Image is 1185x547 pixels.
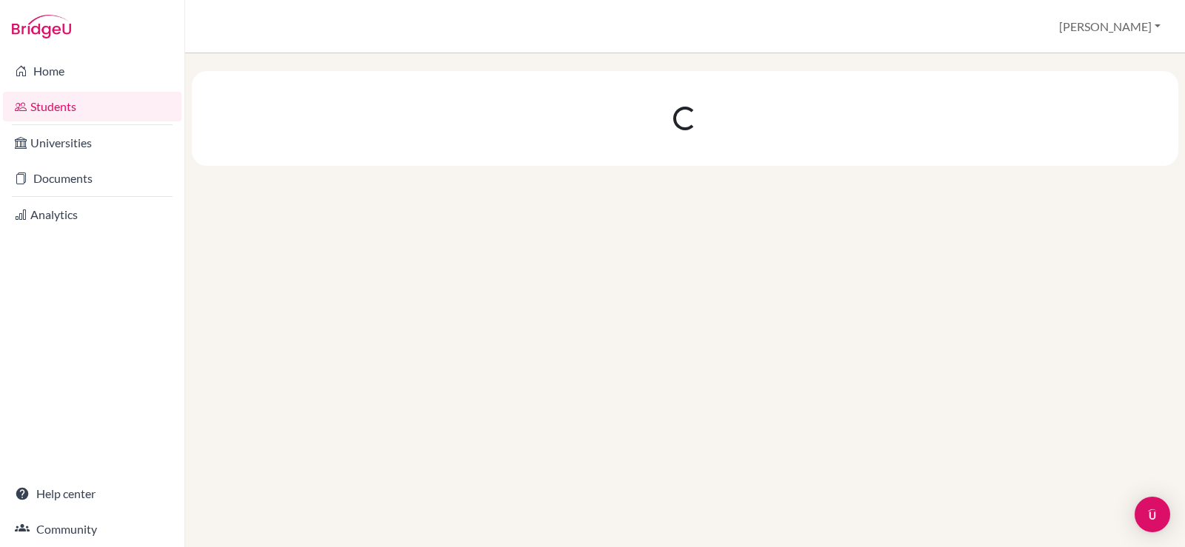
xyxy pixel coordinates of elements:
[1052,13,1167,41] button: [PERSON_NAME]
[3,514,181,544] a: Community
[3,200,181,229] a: Analytics
[3,164,181,193] a: Documents
[3,56,181,86] a: Home
[1135,497,1170,532] div: Open Intercom Messenger
[3,128,181,158] a: Universities
[3,92,181,121] a: Students
[3,479,181,509] a: Help center
[12,15,71,38] img: Bridge-U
